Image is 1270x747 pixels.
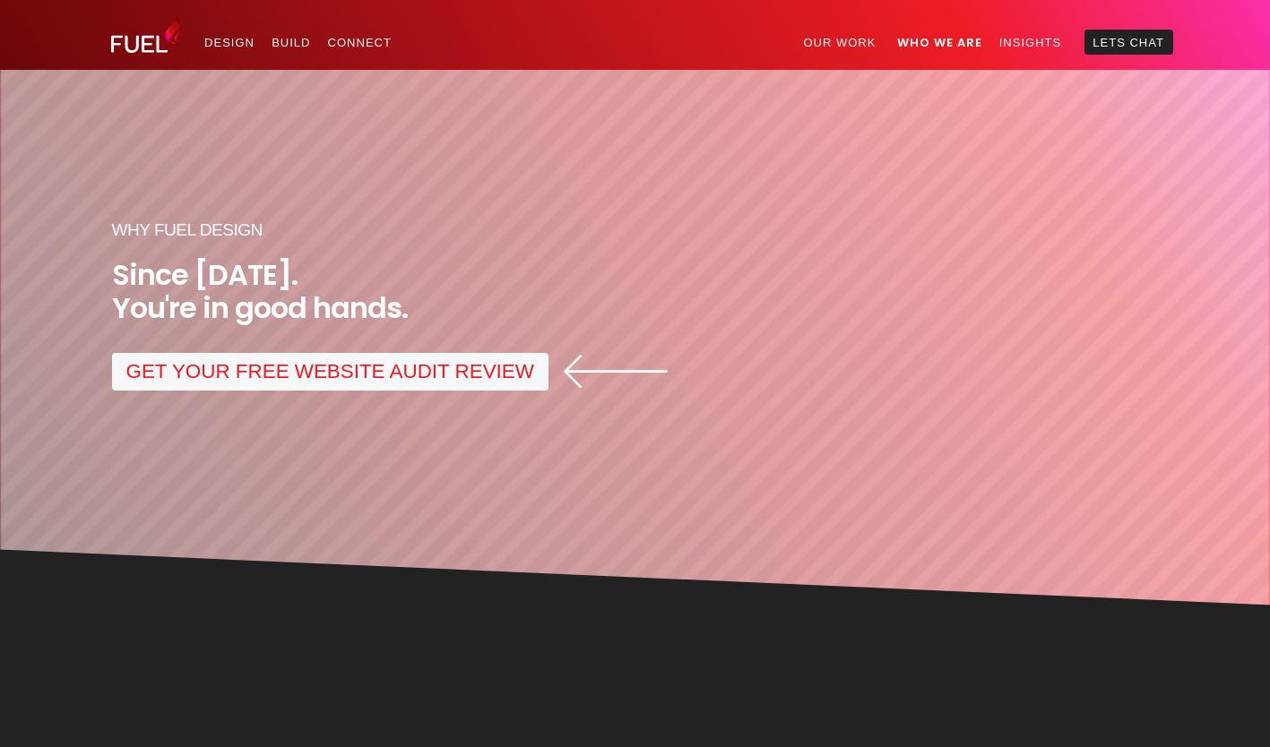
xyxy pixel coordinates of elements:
[990,30,1070,56] a: Insights
[795,30,885,56] a: Our Work
[196,30,264,56] a: Design
[112,218,1159,244] h1: Why Fuel Design
[888,30,990,56] a: Who We Are
[319,30,400,56] a: Connect
[112,258,1159,324] h2: Since [DATE]. You're in good hands.
[264,30,319,56] a: Build
[1084,30,1173,56] a: Lets Chat
[112,353,549,391] a: GET YOUR FREE WEBSITE AUDIT REVIEW
[563,355,670,389] img: Left Arrow
[111,14,183,53] img: Fuel Design Ltd - Website design and development company in North Shore, Auckland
